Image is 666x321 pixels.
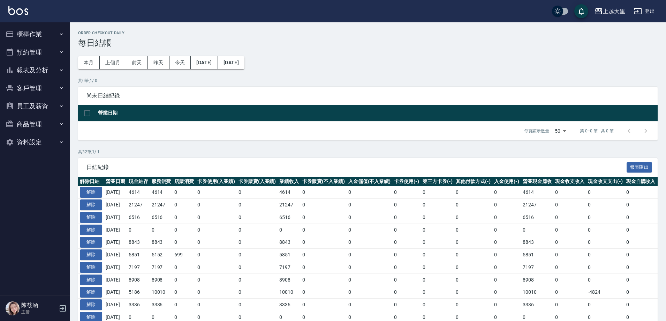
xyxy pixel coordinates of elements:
td: 7197 [278,261,301,273]
th: 營業日期 [96,105,658,122]
td: 0 [392,199,421,211]
td: 0 [392,211,421,224]
td: 0 [586,236,625,249]
img: Person [6,301,20,315]
td: 0 [492,299,521,311]
th: 現金結存 [127,177,150,186]
td: 699 [173,249,196,261]
button: 解除 [80,287,102,298]
td: 0 [301,273,347,286]
td: 6516 [150,211,173,224]
td: 0 [586,299,625,311]
td: 3336 [278,299,301,311]
td: 0 [196,186,237,199]
td: 0 [196,236,237,249]
th: 現金收支支出(-) [586,177,625,186]
p: 每頁顯示數量 [524,128,549,134]
td: 0 [625,273,657,286]
td: 0 [237,199,278,211]
td: 0 [301,299,347,311]
td: 0 [237,211,278,224]
td: 0 [392,236,421,249]
button: 解除 [80,225,102,235]
td: 0 [347,211,393,224]
td: 0 [196,299,237,311]
td: 0 [586,211,625,224]
td: 0 [347,261,393,273]
td: 0 [492,186,521,199]
button: [DATE] [218,56,244,69]
td: 0 [301,224,347,236]
td: 0 [586,199,625,211]
td: 10010 [521,286,554,299]
td: 0 [173,224,196,236]
td: [DATE] [104,273,127,286]
td: [DATE] [104,199,127,211]
td: 0 [173,299,196,311]
td: 10010 [278,286,301,299]
td: 0 [421,273,454,286]
td: 4614 [521,186,554,199]
td: 6516 [127,211,150,224]
td: 0 [625,186,657,199]
td: [DATE] [104,236,127,249]
button: 登出 [631,5,658,18]
p: 第 0–0 筆 共 0 筆 [580,128,614,134]
th: 入金使用(-) [492,177,521,186]
td: 0 [173,186,196,199]
td: 0 [492,249,521,261]
td: 0 [196,211,237,224]
td: 0 [237,273,278,286]
td: 0 [421,249,454,261]
td: 7197 [150,261,173,273]
td: 0 [173,261,196,273]
a: 報表匯出 [627,163,652,170]
button: 預約管理 [3,43,67,61]
td: 0 [237,286,278,299]
button: 資料設定 [3,133,67,151]
button: [DATE] [191,56,218,69]
td: 0 [454,199,492,211]
td: 0 [173,286,196,299]
td: 0 [150,224,173,236]
td: 0 [625,211,657,224]
td: 0 [625,249,657,261]
td: 0 [454,236,492,249]
td: 0 [553,186,586,199]
td: 0 [625,224,657,236]
td: 0 [521,224,554,236]
td: 0 [421,286,454,299]
td: 3336 [150,299,173,311]
td: 0 [454,286,492,299]
td: 0 [625,286,657,299]
td: [DATE] [104,211,127,224]
td: 0 [553,261,586,273]
th: 店販消費 [173,177,196,186]
td: 0 [196,224,237,236]
button: 櫃檯作業 [3,25,67,43]
td: 0 [173,211,196,224]
button: 商品管理 [3,115,67,133]
button: 解除 [80,275,102,285]
td: 0 [347,286,393,299]
td: 0 [301,286,347,299]
td: 0 [347,236,393,249]
td: 0 [492,261,521,273]
th: 第三方卡券(-) [421,177,454,186]
td: 0 [392,273,421,286]
td: [DATE] [104,299,127,311]
button: 報表及分析 [3,61,67,79]
td: 0 [625,236,657,249]
td: 0 [454,249,492,261]
td: 0 [553,236,586,249]
td: 0 [454,186,492,199]
td: 5851 [278,249,301,261]
p: 主管 [21,309,57,315]
button: 解除 [80,212,102,223]
td: 4614 [278,186,301,199]
td: 0 [392,249,421,261]
td: 0 [301,211,347,224]
td: 21247 [521,199,554,211]
button: 解除 [80,299,102,310]
td: 0 [347,299,393,311]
